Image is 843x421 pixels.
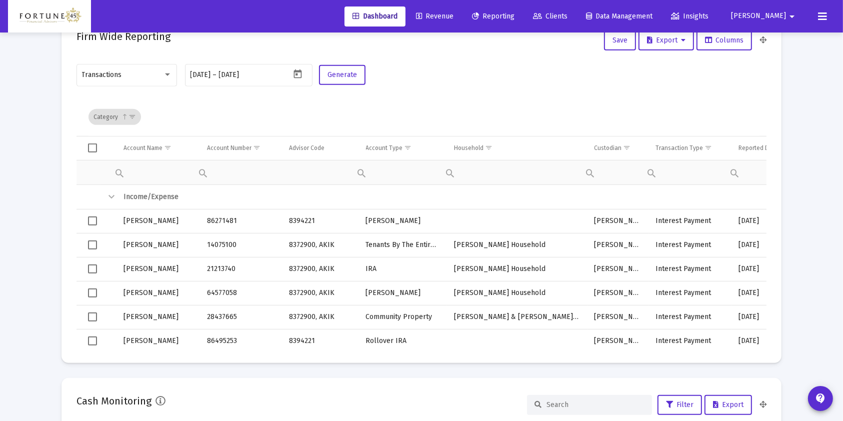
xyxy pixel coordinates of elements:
[814,392,826,404] mat-icon: contact_support
[359,257,447,281] td: IRA
[123,144,162,152] div: Account Name
[82,70,122,79] span: Transactions
[219,71,267,79] input: End date
[88,336,97,345] div: Select row
[447,257,587,281] td: [PERSON_NAME] Household
[464,6,522,26] a: Reporting
[76,98,766,348] div: Data grid
[359,233,447,257] td: Tenants By The Entirety
[359,305,447,329] td: Community Property
[623,144,631,151] span: Show filter options for column 'Custodian'
[282,329,359,353] td: 8394221
[533,12,567,20] span: Clients
[648,136,731,160] td: Column Transaction Type
[485,144,492,151] span: Show filter options for column 'Household'
[88,143,97,152] div: Select all
[648,329,731,353] td: Interest Payment
[648,209,731,233] td: Interest Payment
[359,329,447,353] td: Rollover IRA
[200,233,282,257] td: 14075100
[76,393,151,409] h2: Cash Monitoring
[604,30,636,50] button: Save
[731,136,806,160] td: Column Reported Date
[587,281,648,305] td: [PERSON_NAME]
[525,6,575,26] a: Clients
[200,329,282,353] td: 86495253
[101,185,116,209] td: Collapse
[282,233,359,257] td: 8372900, AKIK
[282,136,359,160] td: Column Advisor Code
[578,6,660,26] a: Data Management
[447,233,587,257] td: [PERSON_NAME] Household
[282,209,359,233] td: 8394221
[719,6,810,26] button: [PERSON_NAME]
[282,257,359,281] td: 8372900, AKIK
[253,144,260,151] span: Show filter options for column 'Account Number'
[472,12,514,20] span: Reporting
[88,109,141,125] div: Category
[359,136,447,160] td: Column Account Type
[88,264,97,273] div: Select row
[666,400,693,409] span: Filter
[731,305,806,329] td: [DATE]
[416,12,453,20] span: Revenue
[88,216,97,225] div: Select row
[116,136,200,160] td: Column Account Name
[648,160,731,185] td: Filter cell
[731,233,806,257] td: [DATE]
[213,71,217,79] span: –
[164,144,171,151] span: Show filter options for column 'Account Name'
[696,30,752,50] button: Columns
[648,305,731,329] td: Interest Payment
[731,257,806,281] td: [DATE]
[282,305,359,329] td: 8372900, AKIK
[546,400,644,409] input: Search
[200,160,282,185] td: Filter cell
[447,136,587,160] td: Column Household
[704,144,712,151] span: Show filter options for column 'Transaction Type'
[648,233,731,257] td: Interest Payment
[116,233,200,257] td: [PERSON_NAME]
[408,6,461,26] a: Revenue
[731,160,806,185] td: Filter cell
[200,257,282,281] td: 21213740
[587,257,648,281] td: [PERSON_NAME]
[116,329,200,353] td: [PERSON_NAME]
[786,6,798,26] mat-icon: arrow_drop_down
[116,281,200,305] td: [PERSON_NAME]
[116,257,200,281] td: [PERSON_NAME]
[359,281,447,305] td: [PERSON_NAME]
[731,209,806,233] td: [DATE]
[327,70,357,79] span: Generate
[15,6,83,26] img: Dashboard
[587,329,648,353] td: [PERSON_NAME]
[705,36,743,44] span: Columns
[116,209,200,233] td: [PERSON_NAME]
[447,160,587,185] td: Filter cell
[290,67,305,81] button: Open calendar
[738,144,778,152] div: Reported Date
[655,144,703,152] div: Transaction Type
[447,281,587,305] td: [PERSON_NAME] Household
[88,240,97,249] div: Select row
[612,36,627,44] span: Save
[359,160,447,185] td: Filter cell
[671,12,708,20] span: Insights
[190,71,211,79] input: Start date
[88,312,97,321] div: Select row
[200,281,282,305] td: 64577058
[587,160,648,185] td: Filter cell
[648,281,731,305] td: Interest Payment
[731,281,806,305] td: [DATE]
[359,209,447,233] td: [PERSON_NAME]
[207,144,251,152] div: Account Number
[713,400,743,409] span: Export
[352,12,397,20] span: Dashboard
[200,305,282,329] td: 28437665
[344,6,405,26] a: Dashboard
[116,305,200,329] td: [PERSON_NAME]
[319,65,365,85] button: Generate
[594,144,622,152] div: Custodian
[200,136,282,160] td: Column Account Number
[657,395,702,415] button: Filter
